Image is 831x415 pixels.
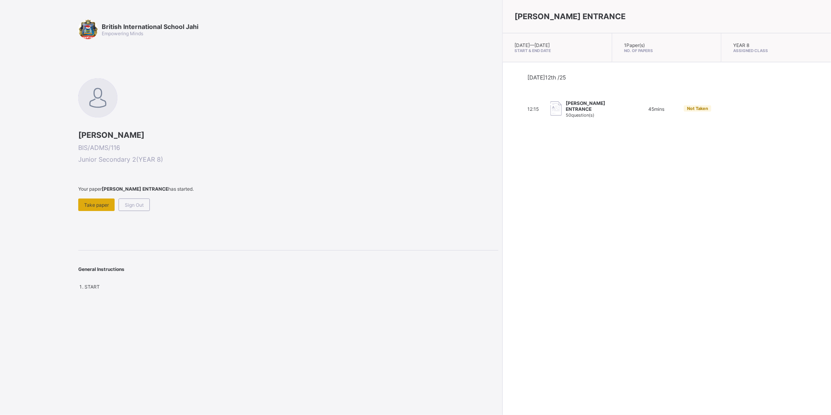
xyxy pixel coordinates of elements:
span: Not Taken [687,106,708,111]
span: Start & End Date [514,48,600,53]
span: 1 Paper(s) [624,42,645,48]
span: [PERSON_NAME] ENTRANCE [514,12,626,21]
span: Empowering Minds [102,31,143,36]
span: Assigned Class [733,48,819,53]
span: START [85,284,100,290]
span: British International School Jahi [102,23,198,31]
span: Junior Secondary 2 ( YEAR 8 ) [78,155,498,163]
span: Take paper [84,202,109,208]
span: Your paper has started. [78,186,498,192]
b: [PERSON_NAME] ENTRANCE [102,186,168,192]
span: [PERSON_NAME] ENTRANCE [566,100,625,112]
span: General Instructions [78,266,124,272]
span: Sign Out [125,202,144,208]
span: 50 question(s) [566,112,594,118]
span: 45 mins [648,106,664,112]
span: BIS/ADMS/116 [78,144,498,152]
img: take_paper.cd97e1aca70de81545fe8e300f84619e.svg [550,101,562,116]
span: [DATE] 12th /25 [527,74,566,81]
span: YEAR 8 [733,42,749,48]
span: 12:15 [527,106,539,112]
span: No. of Papers [624,48,710,53]
span: [PERSON_NAME] [78,130,498,140]
span: [DATE] — [DATE] [514,42,550,48]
